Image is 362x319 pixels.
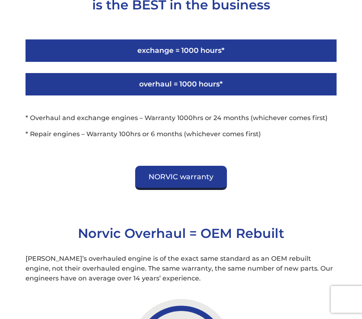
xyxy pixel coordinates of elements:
h3: Norvic Overhaul = OEM Rebuilt [26,225,337,241]
p: * Overhaul and exchange engines – Warranty 1000hrs or 24 months (whichever comes first) [26,113,337,123]
p: [PERSON_NAME]’s overhauled engine is of the exact same standard as an OEM rebuilt engine, not the... [26,254,337,283]
div: exchange = 1000 hours* [26,39,337,62]
div: overhaul = 1000 hours* [26,73,337,95]
p: * Repair engines – Warranty 100hrs or 6 months (whichever comes first) [26,129,337,139]
a: NORVIC warranty [135,166,227,190]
